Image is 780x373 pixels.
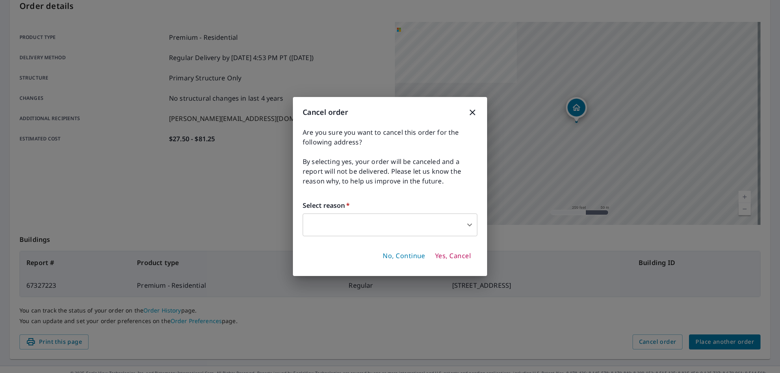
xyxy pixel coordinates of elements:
button: No, Continue [379,249,429,263]
h3: Cancel order [303,107,477,118]
span: By selecting yes, your order will be canceled and a report will not be delivered. Please let us k... [303,157,477,186]
span: Are you sure you want to cancel this order for the following address? [303,127,477,147]
button: Yes, Cancel [432,249,474,263]
span: No, Continue [383,252,425,261]
span: Yes, Cancel [435,252,471,261]
div: ​ [303,213,477,236]
label: Select reason [303,201,477,210]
